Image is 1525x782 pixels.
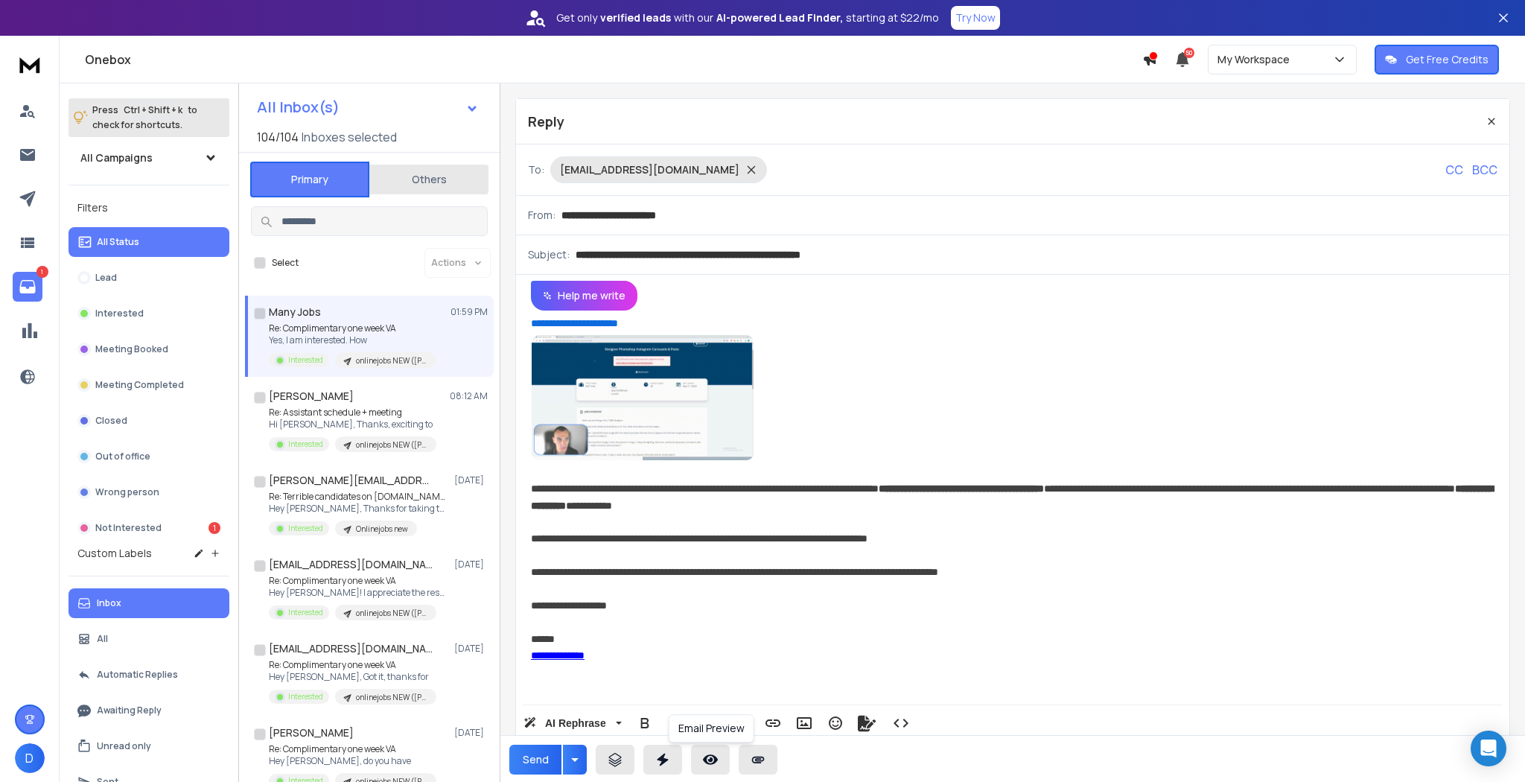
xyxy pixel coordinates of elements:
p: Re: Assistant schedule + meeting [269,407,436,419]
p: Hi [PERSON_NAME], Thanks, exciting to [269,419,436,430]
p: Yes, I am interested. How [269,334,436,346]
h1: [PERSON_NAME][EMAIL_ADDRESS][DOMAIN_NAME] [269,473,433,488]
button: Lead [69,263,229,293]
div: 1 [208,522,220,534]
p: Re: Complimentary one week VA [269,743,436,755]
h1: Many Jobs [269,305,321,320]
button: Underline (Ctrl+U) [693,708,722,738]
button: All Status [69,227,229,257]
button: AI Rephrase [520,708,625,738]
h1: [EMAIL_ADDRESS][DOMAIN_NAME] [269,641,433,656]
p: Awaiting Reply [97,705,162,716]
button: Awaiting Reply [69,696,229,725]
button: Signature [853,708,881,738]
h1: Onebox [85,51,1142,69]
h1: [PERSON_NAME] [269,389,354,404]
button: Interested [69,299,229,328]
p: Get only with our starting at $22/mo [556,10,939,25]
p: Wrong person [95,486,159,498]
p: Subject: [528,247,570,262]
p: Interested [95,308,144,320]
button: Insert Link (Ctrl+K) [759,708,787,738]
button: D [15,743,45,773]
p: 1 [36,266,48,278]
button: Wrong person [69,477,229,507]
p: 08:12 AM [450,390,488,402]
h3: Custom Labels [77,546,152,561]
span: 50 [1184,48,1194,58]
p: [EMAIL_ADDRESS][DOMAIN_NAME] [560,162,739,177]
button: Primary [250,162,369,197]
p: All [97,633,108,645]
p: Interested [288,439,323,450]
p: Hey [PERSON_NAME]! I appreciate the response. [269,587,448,599]
p: Out of office [95,451,150,462]
p: Re: Complimentary one week VA [269,659,436,671]
img: logo [15,51,45,78]
button: Get Free Credits [1375,45,1499,74]
button: All Inbox(s) [245,92,491,122]
button: Automatic Replies [69,660,229,690]
div: Email Preview [669,714,754,743]
button: Closed [69,406,229,436]
p: [DATE] [454,727,488,739]
p: [DATE] [454,559,488,570]
button: Unread only [69,731,229,761]
p: [DATE] [454,643,488,655]
p: Interested [288,691,323,702]
p: Automatic Replies [97,669,178,681]
p: Hey [PERSON_NAME], Got it, thanks for [269,671,436,683]
strong: verified leads [600,10,671,25]
button: Send [509,745,561,775]
p: All Status [97,236,139,248]
button: All [69,624,229,654]
p: CC [1445,161,1463,179]
p: Hey [PERSON_NAME], do you have [269,755,436,767]
button: Italic (Ctrl+I) [662,708,690,738]
p: Reply [528,111,564,132]
h3: Inboxes selected [302,128,397,146]
h1: All Campaigns [80,150,153,165]
label: Select [272,257,299,269]
div: Open Intercom Messenger [1471,731,1506,766]
p: My Workspace [1217,52,1296,67]
p: Inbox [97,597,121,609]
button: Try Now [951,6,1000,30]
span: AI Rephrase [542,717,609,730]
button: Others [369,163,488,196]
p: BCC [1472,161,1497,179]
p: Hey [PERSON_NAME], Thanks for taking the [269,503,448,515]
p: onlinejobs NEW ([PERSON_NAME] add to this one) [356,439,427,451]
h1: All Inbox(s) [257,100,340,115]
a: 1 [13,272,42,302]
p: Meeting Completed [95,379,184,391]
button: Not Interested1 [69,513,229,543]
p: Get Free Credits [1406,52,1489,67]
button: Inbox [69,588,229,618]
button: All Campaigns [69,143,229,173]
p: Closed [95,415,127,427]
h1: [PERSON_NAME] [269,725,354,740]
p: Interested [288,607,323,618]
p: onlinejobs NEW ([PERSON_NAME] add to this one) [356,692,427,703]
button: More Text [725,708,753,738]
h1: [EMAIL_ADDRESS][DOMAIN_NAME] [269,557,433,572]
p: onlinejobs NEW ([PERSON_NAME] add to this one) [356,355,427,366]
p: From: [528,208,555,223]
p: Unread only [97,740,151,752]
button: Emoticons [821,708,850,738]
p: Onlinejobs new [356,524,408,535]
p: Try Now [955,10,996,25]
p: 01:59 PM [451,306,488,318]
p: Interested [288,523,323,534]
strong: AI-powered Lead Finder, [716,10,843,25]
p: Re: Complimentary one week VA [269,575,448,587]
button: Meeting Completed [69,370,229,400]
button: Meeting Booked [69,334,229,364]
p: Not Interested [95,522,162,534]
p: Re: Complimentary one week VA [269,322,436,334]
p: Lead [95,272,117,284]
p: Meeting Booked [95,343,168,355]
